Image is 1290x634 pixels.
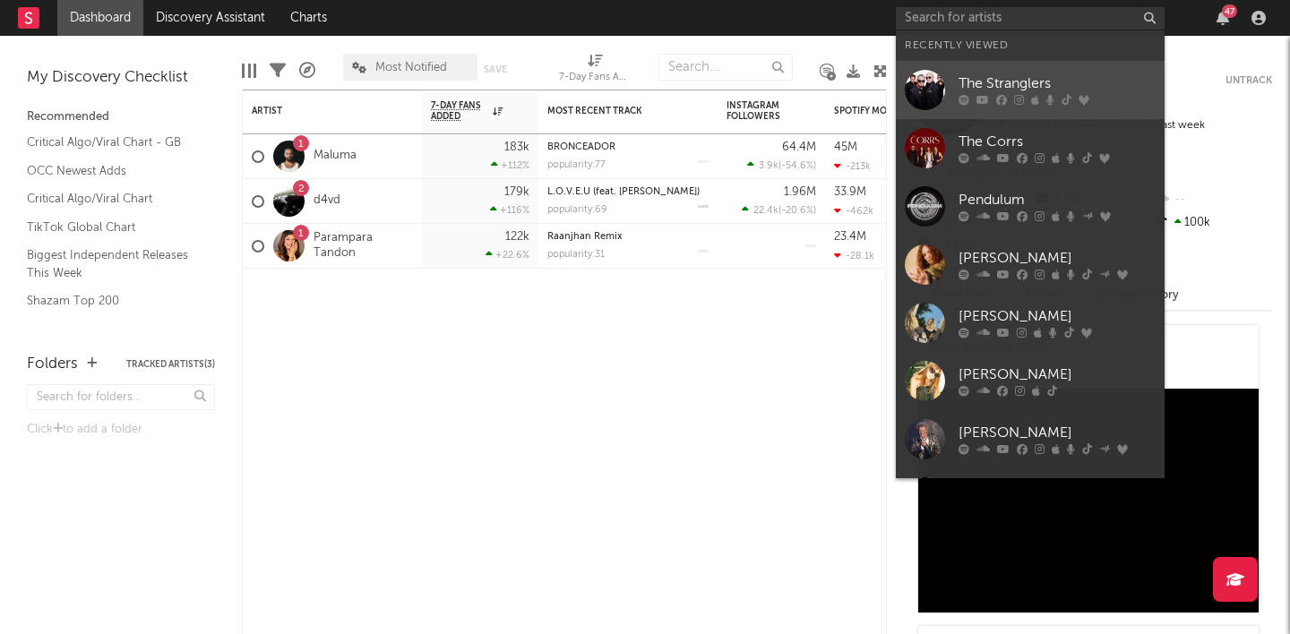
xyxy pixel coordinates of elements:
a: Raanjhan Remix [547,232,623,242]
a: Critical Algo/Viral Chart [27,189,197,209]
a: L.O.V.E.U (feat. [PERSON_NAME]) [547,187,700,197]
div: The Corrs [959,132,1156,153]
a: The Stranglers [896,61,1165,119]
a: Hot Chocolate [896,468,1165,527]
div: 7-Day Fans Added (7-Day Fans Added) [559,67,631,89]
div: 1.96M [784,186,816,198]
div: 7-Day Fans Added (7-Day Fans Added) [559,45,631,97]
a: [PERSON_NAME] [896,352,1165,410]
div: 47 [1222,4,1237,18]
div: 179k [504,186,529,198]
div: Most Recent Track [547,106,682,116]
div: 122k [505,231,529,243]
div: 23.4M [834,231,866,243]
div: +112 % [491,159,529,171]
div: -- [1153,188,1272,211]
div: Spotify Monthly Listeners [834,106,968,116]
a: OCC Newest Adds [27,161,197,181]
div: [PERSON_NAME] [959,306,1156,328]
div: [PERSON_NAME] [959,364,1156,386]
div: [PERSON_NAME] [959,423,1156,444]
input: Search for folders... [27,384,215,410]
span: -20.6 % [781,206,813,216]
a: [PERSON_NAME] [896,294,1165,352]
a: Critical Algo/Viral Chart - GB [27,133,197,152]
a: Shazam Top 200 [27,291,197,311]
div: popularity: 69 [547,205,607,215]
span: 3.9k [759,161,778,171]
div: ( ) [747,159,816,171]
a: Parampara Tandon [314,231,413,261]
div: ( ) [742,204,816,216]
span: Most Notified [375,62,447,73]
a: [PERSON_NAME] [896,410,1165,468]
div: 100k [1153,211,1272,235]
a: BRONCEADOR [547,142,615,152]
input: Search... [658,54,793,81]
a: Biggest Independent Releases This Week [27,245,197,282]
div: +22.6 % [486,249,529,261]
div: My Discovery Checklist [27,67,215,89]
div: -462k [834,205,873,217]
input: Search for artists [896,7,1165,30]
div: -28.1k [834,250,874,261]
span: -54.6 % [781,161,813,171]
div: Pendulum [959,190,1156,211]
div: 45M [834,141,857,153]
div: L.O.V.E.U (feat. hannah bahng) [547,187,709,197]
div: Recently Viewed [905,35,1156,56]
div: popularity: 31 [547,250,605,260]
div: Folders [27,354,78,375]
div: 183k [504,141,529,153]
div: Filters [270,45,286,97]
a: TikTok Global Chart [27,218,197,237]
div: Artist [252,106,386,116]
a: [PERSON_NAME] [896,236,1165,294]
div: Edit Columns [242,45,256,97]
a: Pendulum [896,177,1165,236]
div: BRONCEADOR [547,142,709,152]
button: Tracked Artists(3) [126,360,215,369]
button: Save [484,64,507,74]
div: popularity: 77 [547,160,606,170]
a: d4vd [314,193,340,209]
div: Raanjhan Remix [547,232,709,242]
button: 47 [1217,11,1229,25]
button: Untrack [1225,72,1272,90]
div: [PERSON_NAME] [959,248,1156,270]
div: +116 % [490,204,529,216]
div: -213k [834,160,871,172]
div: 33.9M [834,186,866,198]
a: Maluma [314,149,357,164]
div: Instagram Followers [727,100,789,122]
a: YouTube Hottest Videos [27,320,197,339]
a: The Corrs [896,119,1165,177]
div: A&R Pipeline [299,45,315,97]
span: 22.4k [753,206,778,216]
div: Click to add a folder. [27,419,215,441]
div: Recommended [27,107,215,128]
div: 64.4M [782,141,816,153]
span: 7-Day Fans Added [431,100,488,122]
div: The Stranglers [959,73,1156,95]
